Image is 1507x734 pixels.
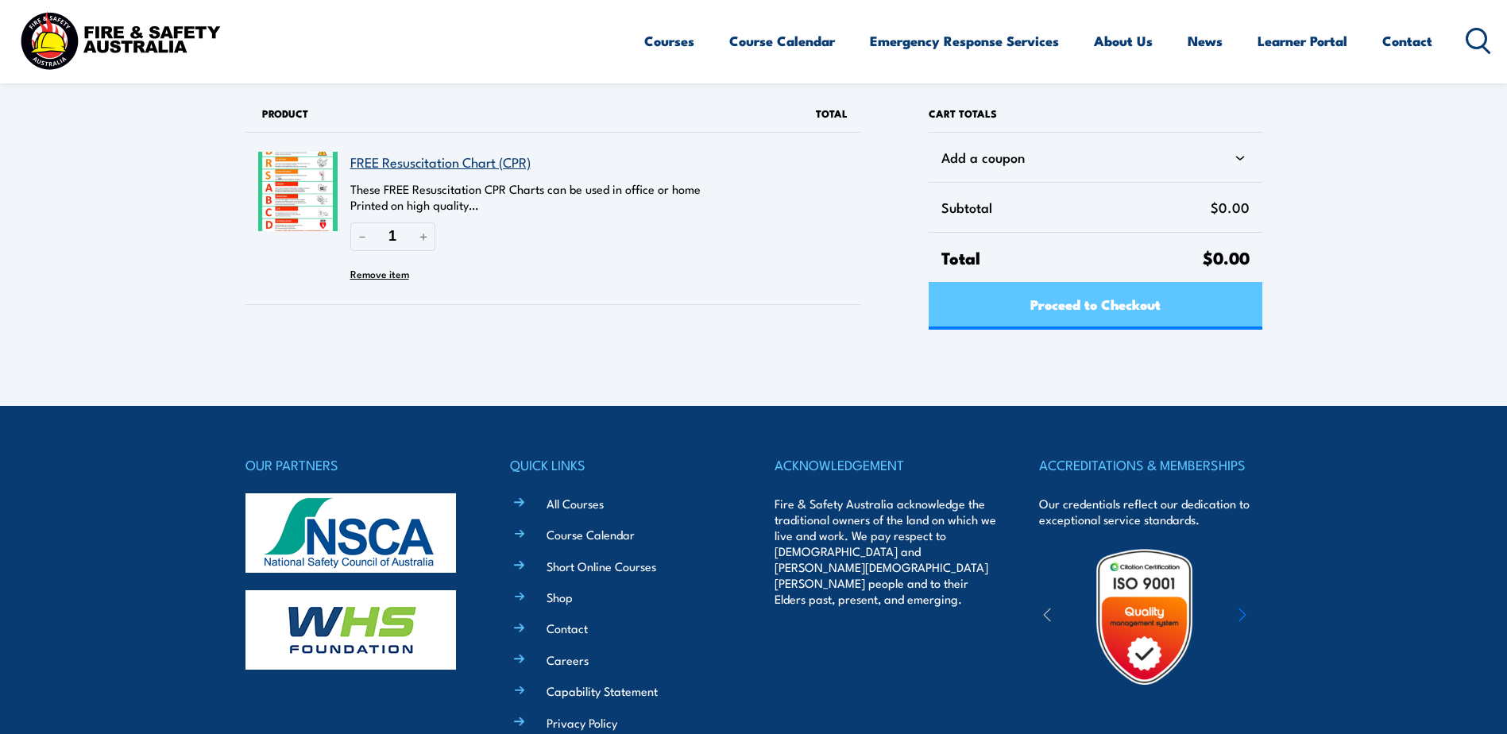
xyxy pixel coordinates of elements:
h4: QUICK LINKS [510,454,732,476]
a: Courses [644,20,694,62]
button: Remove FREE Resuscitation Chart (CPR) from cart [350,261,409,285]
span: Product [262,106,308,121]
a: Privacy Policy [547,714,617,731]
input: Quantity of FREE Resuscitation Chart (CPR) in your cart. [374,222,412,250]
span: Subtotal [941,195,1210,219]
a: Proceed to Checkout [929,282,1262,330]
h2: Cart totals [929,95,1262,132]
a: Course Calendar [547,526,635,543]
span: Total [941,245,1202,269]
a: All Courses [547,495,604,512]
h4: ACKNOWLEDGEMENT [775,454,997,476]
span: $0.00 [1203,244,1250,270]
h4: ACCREDITATIONS & MEMBERSHIPS [1039,454,1262,476]
button: Increase quantity of FREE Resuscitation Chart (CPR) [412,222,435,250]
img: whs-logo-footer [245,590,456,670]
span: Total [816,106,848,121]
p: Fire & Safety Australia acknowledge the traditional owners of the land on which we live and work.... [775,496,997,607]
h4: OUR PARTNERS [245,454,468,476]
img: nsca-logo-footer [245,493,456,573]
a: Contact [547,620,588,636]
img: FREE Resuscitation Chart - What are the 7 steps to CPR? [258,152,338,231]
a: Learner Portal [1258,20,1347,62]
div: Add a coupon [941,145,1249,169]
span: Proceed to Checkout [1030,283,1161,325]
a: About Us [1094,20,1153,62]
a: Capability Statement [547,682,658,699]
span: $0.00 [1211,195,1250,219]
button: Reduce quantity of FREE Resuscitation Chart (CPR) [350,222,374,250]
img: Untitled design (19) [1075,547,1214,686]
a: Shop [547,589,573,605]
p: Our credentials reflect our dedication to exceptional service standards. [1039,496,1262,527]
p: These FREE Resuscitation CPR Charts can be used in office or home Printed on high quality… [350,181,768,213]
a: Short Online Courses [547,558,656,574]
a: News [1188,20,1223,62]
a: Careers [547,651,589,668]
img: ewpa-logo [1215,589,1353,644]
a: FREE Resuscitation Chart (CPR) [350,152,531,172]
a: Contact [1382,20,1432,62]
a: Course Calendar [729,20,835,62]
a: Emergency Response Services [870,20,1059,62]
